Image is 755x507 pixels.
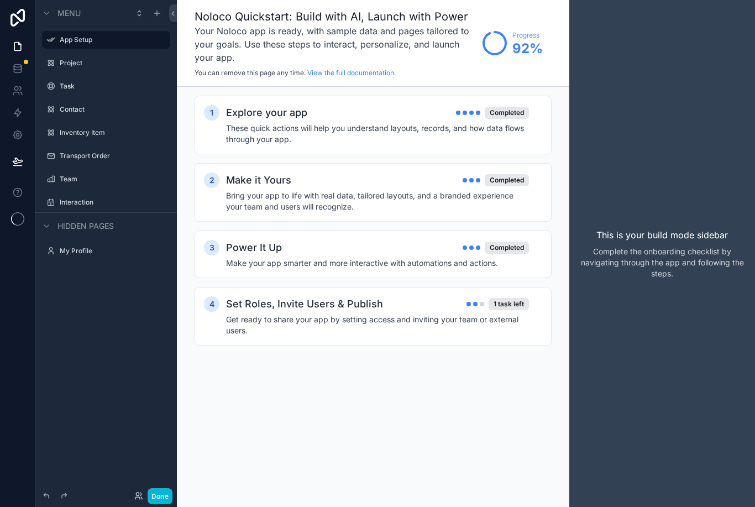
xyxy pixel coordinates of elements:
span: Menu [57,8,81,19]
h3: Your Noloco app is ready, with sample data and pages tailored to your goals. Use these steps to i... [195,24,477,64]
button: Done [148,488,172,504]
span: Progress [512,31,543,40]
label: My Profile [60,247,168,255]
label: App Setup [60,35,164,44]
label: Contact [60,105,168,114]
p: This is your build mode sidebar [596,228,728,242]
h1: Noloco Quickstart: Build with AI, Launch with Power [195,9,477,24]
span: You can remove this page any time. [195,69,306,77]
label: Team [60,175,168,184]
span: 92 % [512,40,543,58]
label: Inventory Item [60,128,168,137]
label: Interaction [60,198,168,207]
label: Transport Order [60,151,168,160]
label: Project [60,59,168,67]
p: Complete the onboarding checklist by navigating through the app and following the steps. [578,246,746,279]
label: Task [60,82,168,91]
span: Hidden pages [57,221,114,232]
a: View the full documentation. [307,69,396,77]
